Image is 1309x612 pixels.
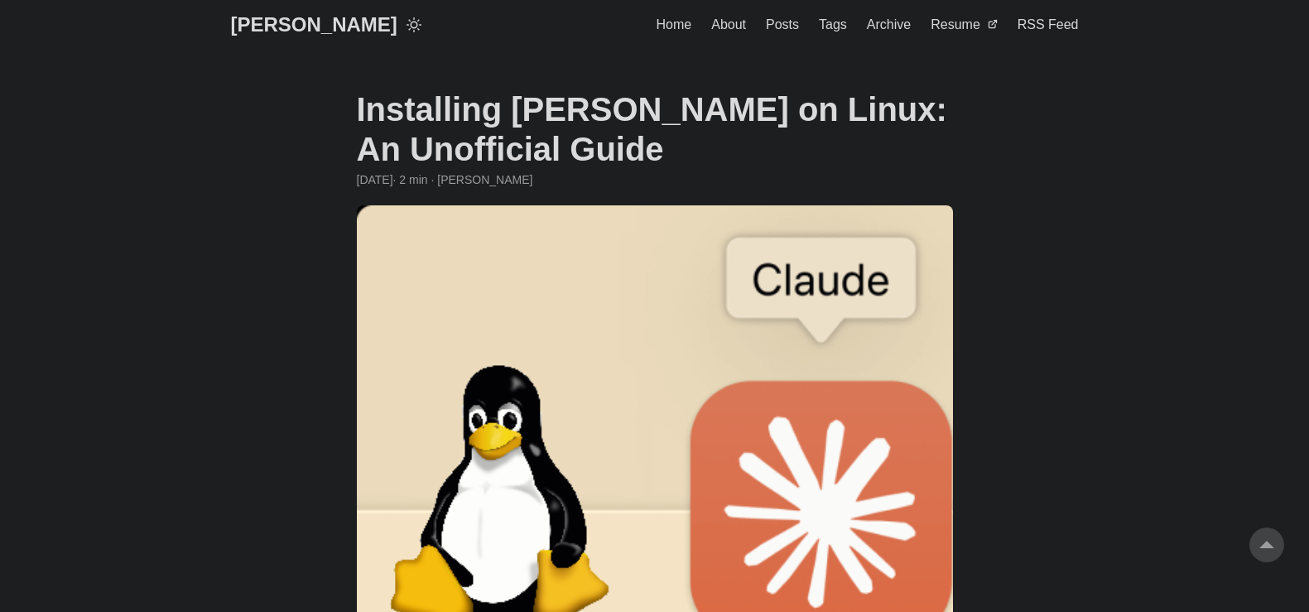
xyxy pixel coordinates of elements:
[819,17,847,31] span: Tags
[867,17,911,31] span: Archive
[1018,17,1079,31] span: RSS Feed
[357,171,953,189] div: · 2 min · [PERSON_NAME]
[931,17,980,31] span: Resume
[357,171,393,189] span: 2025-01-09 21:00:00 +0000 UTC
[1249,528,1284,562] a: go to top
[357,89,953,169] h1: Installing [PERSON_NAME] on Linux: An Unofficial Guide
[657,17,692,31] span: Home
[711,17,746,31] span: About
[766,17,799,31] span: Posts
